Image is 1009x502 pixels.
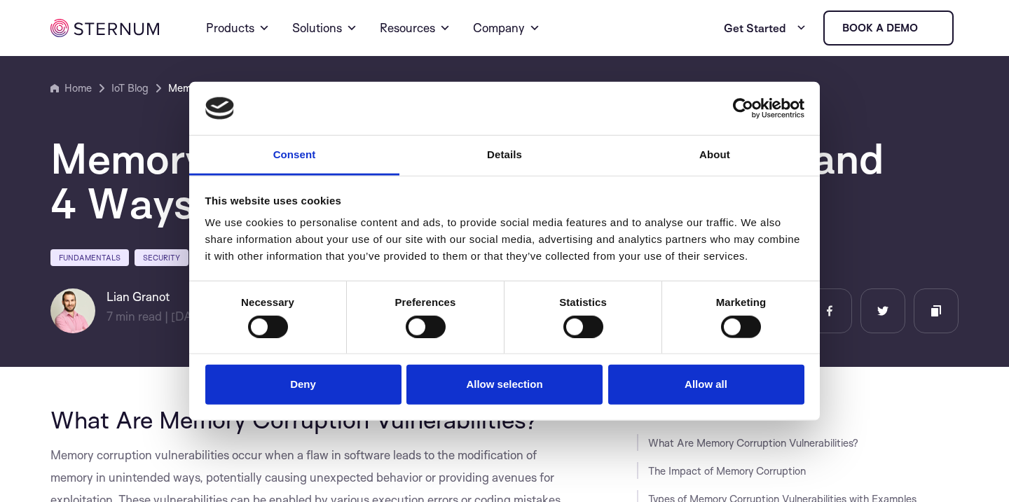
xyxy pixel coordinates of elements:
[50,288,95,333] img: Lian Granot
[171,309,210,323] span: [DATE]
[241,296,294,308] strong: Necessary
[473,3,540,53] a: Company
[380,3,451,53] a: Resources
[205,214,804,265] div: We use cookies to personalise content and ads, to provide social media features and to analyse ou...
[50,249,129,266] a: Fundamentals
[608,365,804,405] button: Allow all
[107,288,210,305] h6: Lian Granot
[724,14,806,42] a: Get Started
[395,296,456,308] strong: Preferences
[292,3,357,53] a: Solutions
[716,296,767,308] strong: Marketing
[111,80,149,97] a: IoT Blog
[399,136,610,176] a: Details
[135,249,188,266] a: Security
[168,80,378,97] a: Memory Corruption: Examples, Impact, and 4 Ways to Prevent It
[205,365,401,405] button: Deny
[648,436,858,449] a: What Are Memory Corruption Vulnerabilities?
[50,136,891,225] h1: Memory Corruption: Examples, Impact, and 4 Ways to Prevent It
[107,309,168,323] span: min read |
[648,464,806,477] a: The Impact of Memory Corruption
[107,309,113,323] span: 7
[924,22,935,34] img: sternum iot
[559,296,607,308] strong: Statistics
[406,365,603,405] button: Allow selection
[682,98,804,119] a: Usercentrics Cookiebot - opens in a new window
[205,193,804,209] div: This website uses cookies
[610,136,820,176] a: About
[50,80,92,97] a: Home
[50,19,159,37] img: sternum iot
[189,136,399,176] a: Consent
[205,97,235,120] img: logo
[823,11,954,46] a: Book a demo
[50,405,537,434] span: What Are Memory Corruption Vulnerabilities?
[206,3,270,53] a: Products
